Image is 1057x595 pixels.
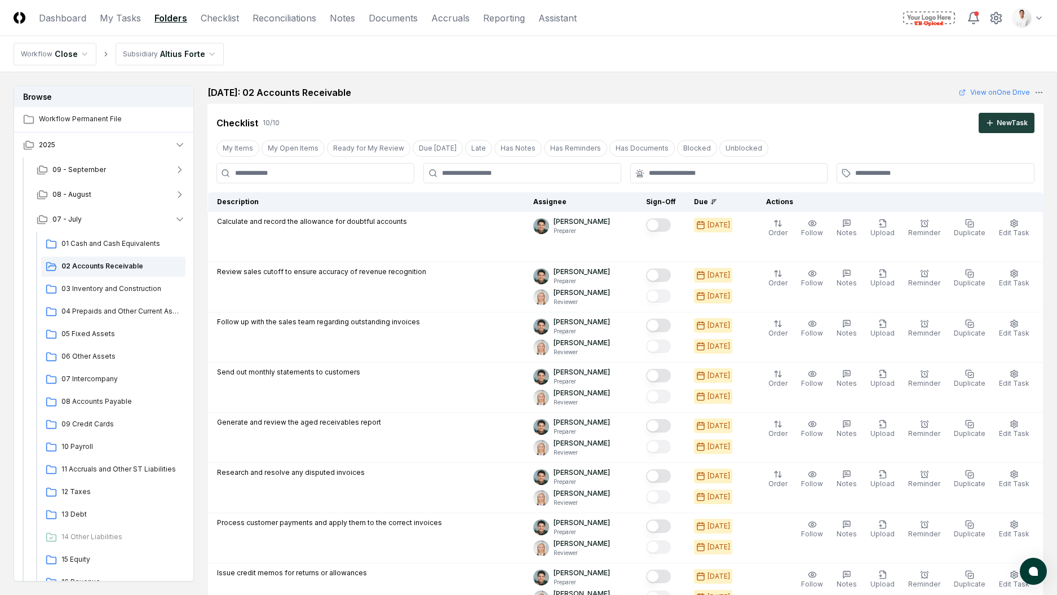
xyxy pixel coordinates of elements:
[41,347,185,367] a: 06 Other Assets
[870,228,895,237] span: Upload
[837,530,857,538] span: Notes
[39,114,185,124] span: Workflow Permanent File
[61,487,181,497] span: 12 Taxes
[707,371,730,381] div: [DATE]
[39,140,55,150] span: 2025
[707,220,730,230] div: [DATE]
[533,540,549,556] img: d09822cc-9b6d-4858-8d66-9570c114c672_0a5bb165-12bb-47e6-8710-dcbb295ab93d.png
[799,367,825,391] button: Follow
[61,419,181,429] span: 09 Credit Cards
[123,49,158,59] div: Subsidiary
[834,417,859,441] button: Notes
[799,518,825,541] button: Follow
[906,267,943,290] button: Reminder
[766,317,790,341] button: Order
[999,479,1029,488] span: Edit Task
[768,479,788,488] span: Order
[954,329,985,337] span: Duplicate
[997,518,1032,541] button: Edit Task
[646,218,671,232] button: Mark complete
[908,479,940,488] span: Reminder
[28,182,194,207] button: 08 - August
[997,468,1032,491] button: Edit Task
[533,369,549,385] img: d09822cc-9b6d-4858-8d66-9570c114c672_298d096e-1de5-4289-afae-be4cc58aa7ae.png
[554,327,610,336] p: Preparer
[52,214,82,224] span: 07 - July
[757,197,1034,207] div: Actions
[868,317,897,341] button: Upload
[646,490,671,504] button: Mark complete
[837,279,857,287] span: Notes
[554,317,610,327] p: [PERSON_NAME]
[646,340,671,353] button: Mark complete
[837,580,857,588] span: Notes
[870,329,895,337] span: Upload
[707,571,730,581] div: [DATE]
[431,11,470,25] a: Accruals
[554,298,610,306] p: Reviewer
[646,519,671,533] button: Mark complete
[217,417,381,427] p: Generate and review the aged receivables report
[768,228,788,237] span: Order
[41,527,185,548] a: 14 Other Liabilities
[609,140,675,157] button: Has Documents
[554,227,610,235] p: Preparer
[14,133,194,157] button: 2025
[868,468,897,491] button: Upload
[217,267,426,277] p: Review sales cutoff to ensure accuracy of revenue recognition
[100,11,141,25] a: My Tasks
[868,217,897,240] button: Upload
[554,277,610,285] p: Preparer
[999,379,1029,387] span: Edit Task
[801,580,823,588] span: Follow
[253,11,316,25] a: Reconciliations
[533,268,549,284] img: d09822cc-9b6d-4858-8d66-9570c114c672_298d096e-1de5-4289-afae-be4cc58aa7ae.png
[766,217,790,240] button: Order
[868,568,897,592] button: Upload
[952,367,988,391] button: Duplicate
[952,468,988,491] button: Duplicate
[707,391,730,402] div: [DATE]
[1020,558,1047,585] button: atlas-launcher
[646,419,671,433] button: Mark complete
[216,116,258,130] div: Checklist
[554,217,610,227] p: [PERSON_NAME]
[41,369,185,390] a: 07 Intercompany
[554,448,610,457] p: Reviewer
[906,518,943,541] button: Reminder
[61,396,181,407] span: 08 Accounts Payable
[201,11,239,25] a: Checklist
[837,429,857,438] span: Notes
[646,390,671,403] button: Mark complete
[952,518,988,541] button: Duplicate
[707,521,730,531] div: [DATE]
[900,9,958,27] img: TB Upload Demo logo
[533,519,549,535] img: d09822cc-9b6d-4858-8d66-9570c114c672_298d096e-1de5-4289-afae-be4cc58aa7ae.png
[41,234,185,254] a: 01 Cash and Cash Equivalents
[554,549,610,557] p: Reviewer
[799,267,825,290] button: Follow
[997,568,1032,592] button: Edit Task
[413,140,463,157] button: Due Today
[554,348,610,356] p: Reviewer
[870,429,895,438] span: Upload
[834,367,859,391] button: Notes
[41,392,185,412] a: 08 Accounts Payable
[999,279,1029,287] span: Edit Task
[707,492,730,502] div: [DATE]
[21,49,52,59] div: Workflow
[837,479,857,488] span: Notes
[637,192,685,212] th: Sign-Off
[908,580,940,588] span: Reminder
[707,320,730,330] div: [DATE]
[999,228,1029,237] span: Edit Task
[801,479,823,488] span: Follow
[834,267,859,290] button: Notes
[41,415,185,435] a: 09 Credit Cards
[646,369,671,382] button: Mark complete
[837,228,857,237] span: Notes
[61,329,181,339] span: 05 Fixed Assets
[330,11,355,25] a: Notes
[952,568,988,592] button: Duplicate
[999,580,1029,588] span: Edit Task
